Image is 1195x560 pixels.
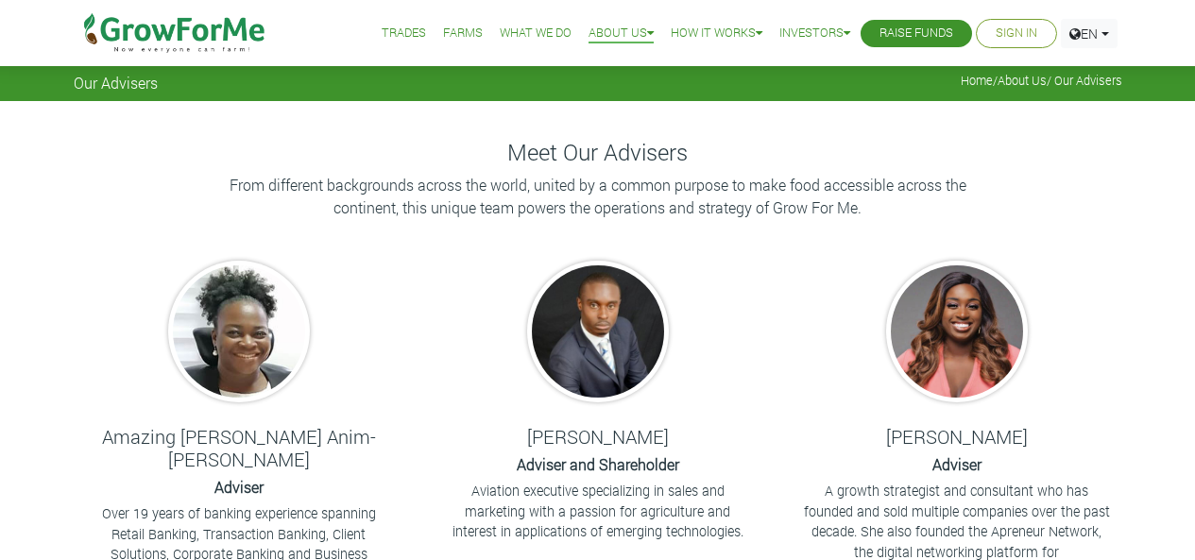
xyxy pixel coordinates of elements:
[74,139,1122,166] h4: Meet Our Advisers
[74,74,158,92] span: Our Advisers
[168,261,310,402] img: growforme image
[671,24,762,43] a: How it Works
[220,174,976,219] p: From different backgrounds across the world, united by a common purpose to make food accessible a...
[589,24,654,43] a: About Us
[961,74,1122,88] span: / / Our Advisers
[445,481,751,542] p: Aviation executive specializing in sales and marketing with a passion for agriculture and interes...
[83,425,395,470] h5: Amazing [PERSON_NAME] Anim-[PERSON_NAME]
[886,261,1028,402] img: growforme image
[961,73,993,88] a: Home
[442,455,754,473] h6: Adviser and Shareholder
[442,425,754,448] h5: [PERSON_NAME]
[382,24,426,43] a: Trades
[998,73,1047,88] a: About Us
[801,425,1113,448] h5: [PERSON_NAME]
[83,478,395,496] h6: Adviser
[779,24,850,43] a: Investors
[801,455,1113,473] h6: Adviser
[879,24,953,43] a: Raise Funds
[443,24,483,43] a: Farms
[500,24,572,43] a: What We Do
[1061,19,1118,48] a: EN
[996,24,1037,43] a: Sign In
[527,261,669,402] img: growforme image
